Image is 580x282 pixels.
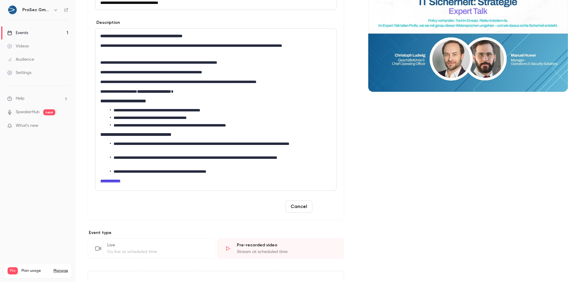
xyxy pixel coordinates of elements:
[16,95,24,102] span: Help
[53,268,68,273] a: Manage
[7,70,31,76] div: Settings
[95,28,337,191] section: description
[16,109,40,115] a: SpeakerHub
[43,109,55,115] span: new
[22,7,51,13] h6: ProSec GmbH
[237,249,337,255] div: Stream at scheduled time
[95,20,120,26] label: Description
[7,95,68,102] li: help-dropdown-opener
[7,56,34,62] div: Audience
[107,249,207,255] div: Go live at scheduled time
[7,30,28,36] div: Events
[21,268,50,273] span: Plan usage
[16,123,38,129] span: What's new
[95,29,336,191] div: editor
[315,200,337,213] button: Save
[107,242,207,248] div: Live
[8,5,17,15] img: ProSec GmbH
[8,267,18,274] span: Pro
[7,43,29,49] div: Videos
[88,230,344,236] p: Event type
[237,242,337,248] div: Pre-recorded video
[217,238,344,259] div: Pre-recorded videoStream at scheduled time
[88,238,215,259] div: LiveGo live at scheduled time
[285,200,312,213] button: Cancel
